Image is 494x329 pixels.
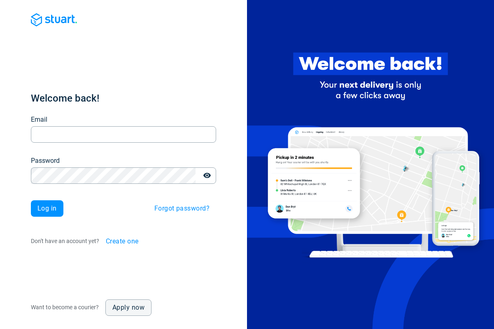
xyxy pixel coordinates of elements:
[31,115,47,125] label: Email
[31,304,99,310] span: Want to become a courier?
[105,299,151,316] a: Apply now
[31,13,77,26] img: Blue logo
[31,92,216,105] h1: Welcome back!
[31,156,60,166] label: Password
[31,238,99,244] span: Don't have an account yet?
[37,205,57,212] span: Log in
[112,304,144,311] span: Apply now
[154,205,210,212] span: Forgot password?
[106,238,139,245] span: Create one
[148,200,216,217] button: Forgot password?
[99,233,145,250] button: Create one
[31,200,63,217] button: Log in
